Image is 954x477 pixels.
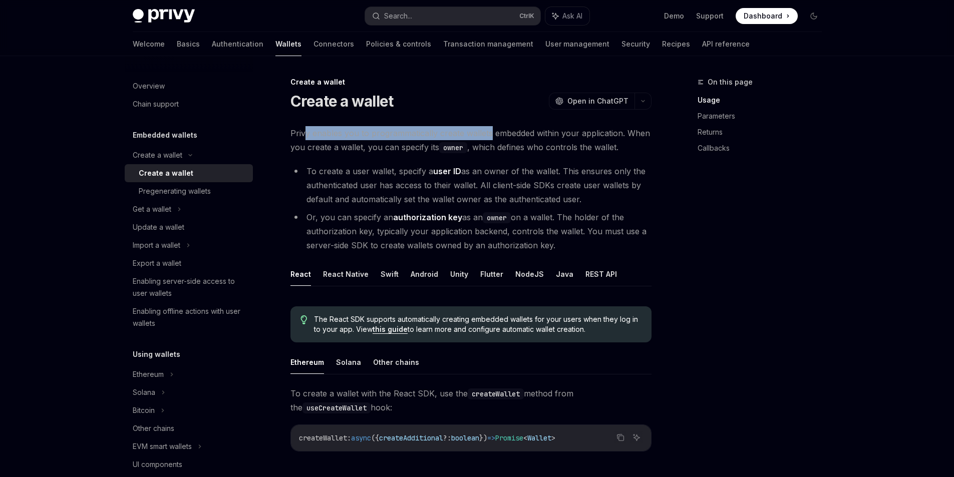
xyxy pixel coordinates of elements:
[379,433,443,442] span: createAdditional
[133,203,171,215] div: Get a wallet
[468,388,524,399] code: createWallet
[551,433,555,442] span: >
[411,262,438,286] button: Android
[300,315,307,324] svg: Tip
[314,314,641,334] span: The React SDK supports automatically creating embedded wallets for your users when they log in to...
[450,262,468,286] button: Unity
[133,404,155,416] div: Bitcoin
[290,92,394,110] h1: Create a wallet
[443,433,451,442] span: ?:
[290,262,311,286] button: React
[451,433,479,442] span: boolean
[698,124,830,140] a: Returns
[336,350,361,374] button: Solana
[133,440,192,452] div: EVM smart wallets
[549,93,634,110] button: Open in ChatGPT
[433,166,461,176] strong: user ID
[698,140,830,156] a: Callbacks
[664,11,684,21] a: Demo
[133,458,182,470] div: UI components
[545,32,609,56] a: User management
[133,98,179,110] div: Chain support
[290,126,652,154] span: Privy enables you to programmatically create wallets embedded within your application. When you c...
[393,212,462,222] strong: authorization key
[139,185,211,197] div: Pregenerating wallets
[523,433,527,442] span: <
[381,262,399,286] button: Swift
[696,11,724,21] a: Support
[133,422,174,434] div: Other chains
[133,129,197,141] h5: Embedded wallets
[139,167,193,179] div: Create a wallet
[698,108,830,124] a: Parameters
[702,32,750,56] a: API reference
[487,433,495,442] span: =>
[290,164,652,206] li: To create a user wallet, specify a as an owner of the wallet. This ensures only the authenticated...
[562,11,582,21] span: Ask AI
[384,10,412,22] div: Search...
[313,32,354,56] a: Connectors
[125,272,253,302] a: Enabling server-side access to user wallets
[125,419,253,437] a: Other chains
[527,433,551,442] span: Wallet
[621,32,650,56] a: Security
[483,212,511,223] code: owner
[567,96,628,106] span: Open in ChatGPT
[443,32,533,56] a: Transaction management
[125,182,253,200] a: Pregenerating wallets
[373,350,419,374] button: Other chains
[133,368,164,380] div: Ethereum
[479,433,487,442] span: })
[515,262,544,286] button: NodeJS
[585,262,617,286] button: REST API
[302,402,371,413] code: useCreateWallet
[133,348,180,360] h5: Using wallets
[125,302,253,332] a: Enabling offline actions with user wallets
[125,95,253,113] a: Chain support
[290,386,652,414] span: To create a wallet with the React SDK, use the method from the hook:
[125,77,253,95] a: Overview
[545,7,589,25] button: Ask AI
[519,12,534,20] span: Ctrl K
[480,262,503,286] button: Flutter
[371,433,379,442] span: ({
[556,262,573,286] button: Java
[133,305,247,329] div: Enabling offline actions with user wallets
[275,32,301,56] a: Wallets
[133,32,165,56] a: Welcome
[133,239,180,251] div: Import a wallet
[133,257,181,269] div: Export a wallet
[133,149,182,161] div: Create a wallet
[125,164,253,182] a: Create a wallet
[698,92,830,108] a: Usage
[351,433,371,442] span: async
[630,431,643,444] button: Ask AI
[290,77,652,87] div: Create a wallet
[708,76,753,88] span: On this page
[290,350,324,374] button: Ethereum
[177,32,200,56] a: Basics
[373,325,408,334] a: this guide
[133,80,165,92] div: Overview
[662,32,690,56] a: Recipes
[133,275,247,299] div: Enabling server-side access to user wallets
[614,431,627,444] button: Copy the contents from the code block
[806,8,822,24] button: Toggle dark mode
[133,9,195,23] img: dark logo
[439,142,467,153] code: owner
[212,32,263,56] a: Authentication
[125,455,253,473] a: UI components
[736,8,798,24] a: Dashboard
[290,210,652,252] li: Or, you can specify an as an on a wallet. The holder of the authorization key, typically your app...
[133,221,184,233] div: Update a wallet
[347,433,351,442] span: :
[299,433,347,442] span: createWallet
[125,254,253,272] a: Export a wallet
[495,433,523,442] span: Promise
[125,218,253,236] a: Update a wallet
[744,11,782,21] span: Dashboard
[365,7,540,25] button: Search...CtrlK
[133,386,155,398] div: Solana
[323,262,369,286] button: React Native
[366,32,431,56] a: Policies & controls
